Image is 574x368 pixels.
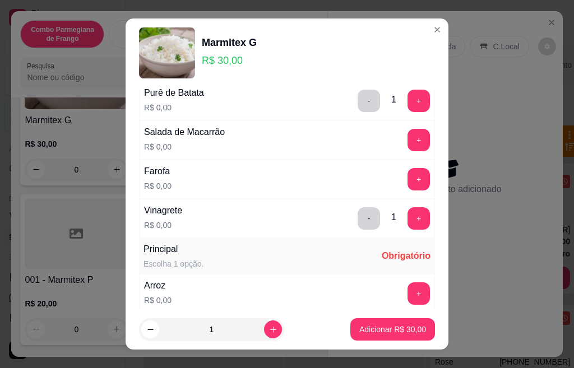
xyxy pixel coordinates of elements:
div: Salada de Macarrão [144,125,225,139]
button: add [408,129,430,151]
div: Obrigatório [382,249,430,263]
p: R$ 0,00 [144,102,204,113]
button: increase-product-quantity [264,320,282,338]
p: R$ 0,00 [144,295,172,306]
p: R$ 30,00 [202,53,257,68]
button: Adicionar R$ 30,00 [350,318,435,341]
button: add [408,90,430,112]
button: add [408,282,430,305]
button: delete [358,90,380,112]
button: add [408,168,430,190]
div: Principal [143,243,203,256]
p: R$ 0,00 [144,141,225,152]
button: delete [358,207,380,230]
p: R$ 0,00 [144,180,172,192]
div: Escolha 1 opção. [143,258,203,269]
div: 1 [391,93,396,106]
p: R$ 0,00 [144,220,182,231]
button: add [408,207,430,230]
div: Vinagrete [144,204,182,217]
img: product-image [139,27,195,78]
p: Adicionar R$ 30,00 [359,324,426,335]
div: Farofa [144,165,172,178]
div: Marmitex G [202,35,257,50]
button: Close [428,21,446,39]
div: Purê de Batata [144,86,204,100]
button: decrease-product-quantity [141,320,159,338]
div: 1 [391,211,396,224]
div: Arroz [144,279,172,292]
